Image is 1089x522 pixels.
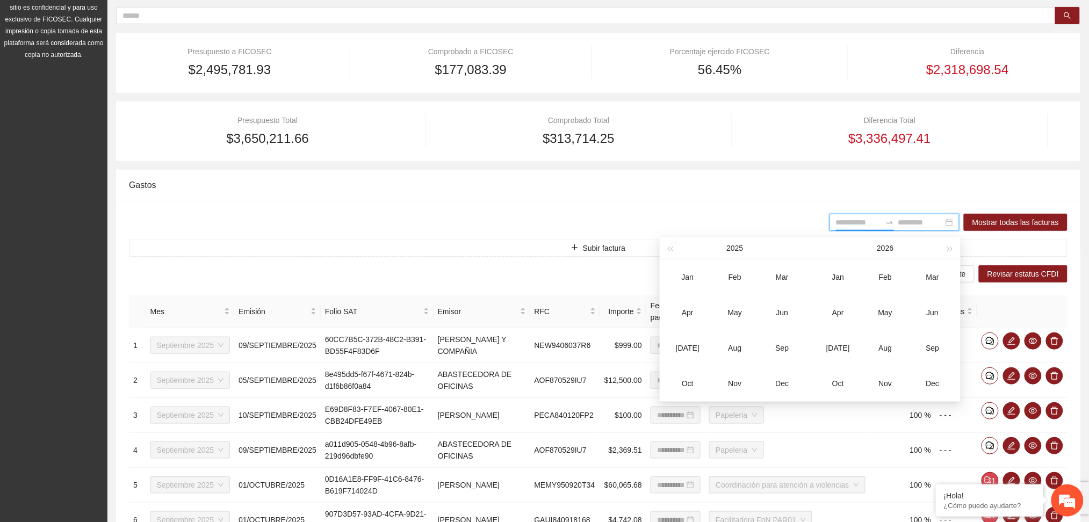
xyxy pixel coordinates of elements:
td: 2025-04 [664,295,711,330]
span: $2,495,781.93 [189,60,271,80]
span: delete [1047,407,1063,415]
td: E69D8F83-F7EF-4067-80E1-CBB24DFE49EB [321,398,434,433]
td: 2026-11 [862,366,909,401]
button: Revisar estatus CFDI [979,265,1068,282]
span: Mostrar todas las facturas [972,216,1059,228]
span: delete [1047,511,1063,520]
span: edit [1004,372,1020,380]
textarea: Escriba su mensaje y pulse “Intro” [5,293,205,331]
td: 2025-10 [664,366,711,401]
td: $100.00 [600,398,646,433]
span: eye [1025,441,1041,450]
td: $999.00 [600,328,646,363]
span: Mes [150,306,222,317]
div: Jan [822,271,854,284]
div: Minimizar ventana de chat en vivo [176,5,202,31]
div: Mar [917,271,949,284]
button: delete [1046,367,1063,385]
td: 2025-06 [759,295,806,330]
td: 09/SEPTIEMBRE/2025 [234,328,321,363]
td: 2026-02 [862,259,909,295]
td: 2025-09 [759,330,806,366]
div: [DATE] [822,342,854,354]
button: delete [1046,437,1063,454]
div: Diferencia [868,46,1068,57]
span: comment [982,372,998,380]
button: delete [1046,402,1063,419]
td: ABASTECEDORA DE OFICINAS [434,363,530,398]
td: 100 % [870,468,936,503]
td: 2025-08 [711,330,759,366]
td: 2026-06 [909,295,956,330]
td: 2026-03 [909,259,956,295]
td: 2 [129,363,146,398]
td: 2026-07 [814,330,862,366]
td: 1 [129,328,146,363]
td: 2025-07 [664,330,711,366]
span: Coordinación para atención a violencias [716,477,859,493]
button: eye [1025,367,1042,385]
span: Fecha de pago [651,300,693,323]
span: eye [1025,372,1041,380]
span: $2,318,698.54 [926,60,1008,80]
div: Aug [869,342,902,354]
button: edit [1003,437,1020,454]
div: Dec [917,377,949,390]
td: [PERSON_NAME] [434,468,530,503]
div: Comprobado a FICOSEC [370,46,572,57]
button: delete [1046,472,1063,489]
span: Descargar reporte [905,268,966,280]
div: Mar [766,271,798,284]
td: - - - [935,398,977,433]
td: 100 % [870,433,936,468]
div: Apr [822,306,854,319]
span: Septiembre 2025 [157,407,224,423]
span: delete [1047,476,1063,485]
td: 09/SEPTIEMBRE/2025 [234,433,321,468]
div: Diferencia Total [751,114,1028,126]
th: RFC [530,295,600,328]
button: eye [1025,402,1042,419]
td: - - - [935,468,977,503]
button: comment [982,367,999,385]
span: search [1064,12,1071,20]
span: Papeleria [716,442,757,458]
span: $313,714.25 [543,128,614,149]
span: edit [1004,441,1020,450]
div: ¡Hola! [944,491,1035,500]
div: Comprobado Total [445,114,712,126]
span: Septiembre 2025 [157,477,224,493]
td: 01/OCTUBRE/2025 [234,468,321,503]
span: Folio SAT [325,306,421,317]
td: 8e495dd5-f67f-4671-824b-d1f6b86f0a84 [321,363,434,398]
span: $3,650,211.66 [226,128,308,149]
th: Fecha de pago [646,295,705,328]
td: 2025-05 [711,295,759,330]
th: Emisión [234,295,321,328]
span: Importe [604,306,634,317]
th: Folio SAT [321,295,434,328]
td: 2026-10 [814,366,862,401]
span: eye [1025,476,1041,485]
th: Mes [146,295,235,328]
td: NEW9406037R6 [530,328,600,363]
div: Nov [869,377,902,390]
div: Jan [672,271,704,284]
span: plus [571,244,579,252]
td: 2025-01 [664,259,711,295]
td: 60CC7B5C-372B-48C2-B391-BD55F4F83D6F [321,328,434,363]
div: Jun [766,306,798,319]
td: AOF870529IU7 [530,363,600,398]
div: Oct [672,377,704,390]
td: $2,369.51 [600,433,646,468]
div: Sep [917,342,949,354]
button: eye [1025,472,1042,489]
td: a011d905-0548-4b96-8afb-219d96dbfe90 [321,433,434,468]
div: May [869,306,902,319]
td: $12,500.00 [600,363,646,398]
div: Feb [719,271,751,284]
span: $177,083.39 [435,60,507,80]
span: $3,336,497.41 [848,128,931,149]
span: Septiembre 2025 [157,372,224,388]
span: edit [1004,337,1020,345]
